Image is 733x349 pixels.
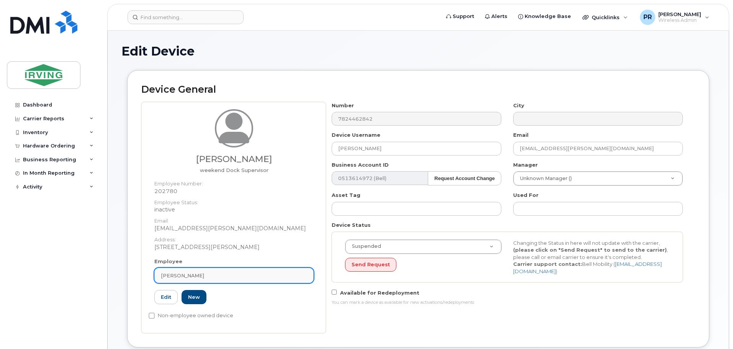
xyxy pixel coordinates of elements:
[513,161,538,169] label: Manager
[345,240,501,254] a: Suspended
[154,258,182,265] label: Employee
[154,268,314,283] a: [PERSON_NAME]
[332,290,337,295] input: Available for Redeployment
[154,176,314,187] dt: Employee Number:
[154,290,178,304] a: Edit
[149,313,155,319] input: Non-employee owned device
[200,167,268,173] span: Job title
[513,261,662,274] a: [EMAIL_ADDRESS][DOMAIN_NAME]
[332,192,360,199] label: Asset Tag
[345,258,396,272] button: Send Request
[513,247,667,253] strong: (please click on "Send Request" to send to the carrier)
[154,206,314,213] dd: inactive
[513,261,582,267] strong: Carrier support contact:
[507,239,676,275] div: Changing the Status in here will not update with the carrier, , please call or email carrier to e...
[154,232,314,243] dt: Address:
[513,192,538,199] label: Used For
[154,243,314,251] dd: [STREET_ADDRESS][PERSON_NAME]
[149,311,233,320] label: Non-employee owned device
[513,102,524,109] label: City
[513,131,528,139] label: Email
[332,221,371,229] label: Device Status
[154,154,314,164] h3: [PERSON_NAME]
[141,84,695,95] h2: Device General
[515,175,572,182] span: Unknown Manager ()
[121,44,715,58] h1: Edit Device
[340,290,419,296] span: Available for Redeployment
[332,102,354,109] label: Number
[347,243,381,250] span: Suspended
[154,213,314,224] dt: Email:
[161,272,204,279] span: [PERSON_NAME]
[434,175,495,181] strong: Request Account Change
[182,290,206,304] a: New
[514,172,682,185] a: Unknown Manager ()
[154,195,314,206] dt: Employee Status:
[154,224,314,232] dd: [EMAIL_ADDRESS][PERSON_NAME][DOMAIN_NAME]
[428,171,501,185] button: Request Account Change
[332,161,389,169] label: Business Account ID
[154,187,314,195] dd: 202780
[332,131,380,139] label: Device Username
[332,300,683,306] div: You can mark a device as available for new activations/redeployments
